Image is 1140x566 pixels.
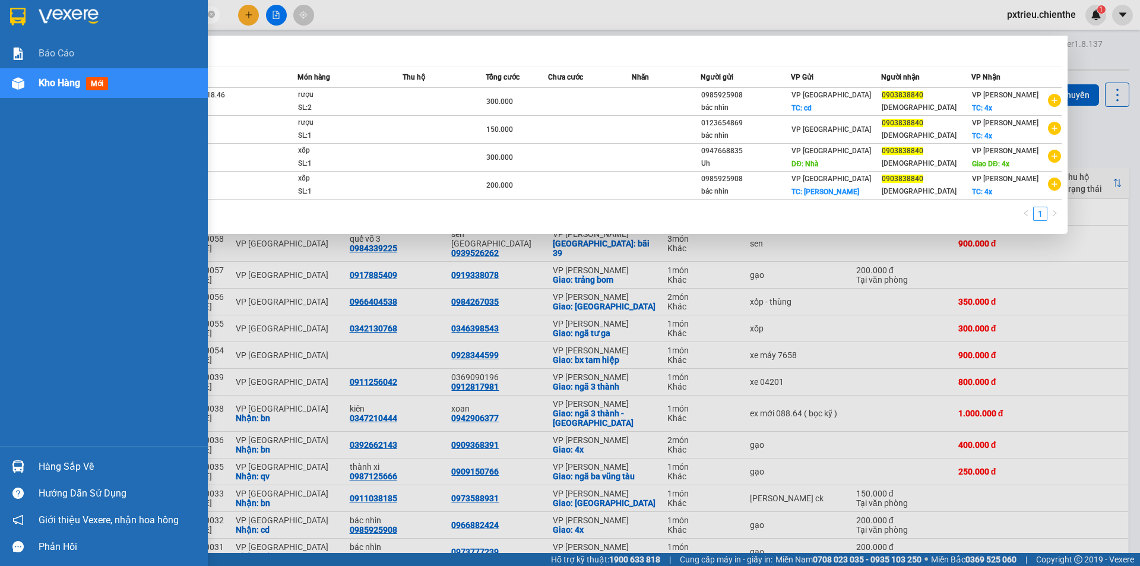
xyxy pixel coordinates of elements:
[1048,178,1061,191] span: plus-circle
[972,175,1038,183] span: VP [PERSON_NAME]
[972,188,992,196] span: TC: 4x
[882,91,923,99] span: 0903838840
[701,145,790,157] div: 0947668835
[12,541,24,552] span: message
[701,89,790,102] div: 0985925908
[882,147,923,155] span: 0903838840
[972,91,1038,99] span: VP [PERSON_NAME]
[39,46,74,61] span: Báo cáo
[298,88,387,102] div: rượu
[882,185,971,198] div: [DEMOGRAPHIC_DATA]
[791,125,871,134] span: VP [GEOGRAPHIC_DATA]
[632,73,649,81] span: Nhãn
[1019,207,1033,221] button: left
[39,485,199,502] div: Hướng dẫn sử dụng
[12,460,24,473] img: warehouse-icon
[298,172,387,185] div: xốp
[12,77,24,90] img: warehouse-icon
[701,173,790,185] div: 0985925908
[486,125,513,134] span: 150.000
[791,104,812,112] span: TC: cd
[972,104,992,112] span: TC: 4x
[403,73,425,81] span: Thu hộ
[298,129,387,143] div: SL: 1
[39,77,80,88] span: Kho hàng
[1047,207,1062,221] li: Next Page
[882,102,971,114] div: [DEMOGRAPHIC_DATA]
[86,77,108,90] span: mới
[298,185,387,198] div: SL: 1
[791,160,818,168] span: DĐ: Nhà
[1034,207,1047,220] a: 1
[791,91,871,99] span: VP [GEOGRAPHIC_DATA]
[972,132,992,140] span: TC: 4x
[12,488,24,499] span: question-circle
[791,73,813,81] span: VP Gửi
[701,102,790,114] div: bác nhìn
[972,160,1009,168] span: Giao DĐ: 4x
[882,129,971,142] div: [DEMOGRAPHIC_DATA]
[1019,207,1033,221] li: Previous Page
[701,117,790,129] div: 0123654869
[882,157,971,170] div: [DEMOGRAPHIC_DATA]
[208,10,215,21] span: close-circle
[701,157,790,170] div: Uh
[486,153,513,162] span: 300.000
[298,102,387,115] div: SL: 2
[791,175,871,183] span: VP [GEOGRAPHIC_DATA]
[1047,207,1062,221] button: right
[1033,207,1047,221] li: 1
[1048,150,1061,163] span: plus-circle
[881,73,920,81] span: Người nhận
[1051,210,1058,217] span: right
[548,73,583,81] span: Chưa cước
[12,48,24,60] img: solution-icon
[208,11,215,18] span: close-circle
[486,97,513,106] span: 300.000
[298,116,387,129] div: rượu
[791,147,871,155] span: VP [GEOGRAPHIC_DATA]
[791,188,859,196] span: TC: [PERSON_NAME]
[972,119,1038,127] span: VP [PERSON_NAME]
[298,157,387,170] div: SL: 1
[701,73,733,81] span: Người gửi
[298,144,387,157] div: xốp
[1022,210,1030,217] span: left
[39,538,199,556] div: Phản hồi
[486,181,513,189] span: 200.000
[882,119,923,127] span: 0903838840
[297,73,330,81] span: Món hàng
[39,458,199,476] div: Hàng sắp về
[701,129,790,142] div: bác nhìn
[10,8,26,26] img: logo-vxr
[971,73,1000,81] span: VP Nhận
[39,513,179,527] span: Giới thiệu Vexere, nhận hoa hồng
[12,514,24,526] span: notification
[701,185,790,198] div: bác nhìn
[972,147,1038,155] span: VP [PERSON_NAME]
[1048,122,1061,135] span: plus-circle
[486,73,520,81] span: Tổng cước
[882,175,923,183] span: 0903838840
[1048,94,1061,107] span: plus-circle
